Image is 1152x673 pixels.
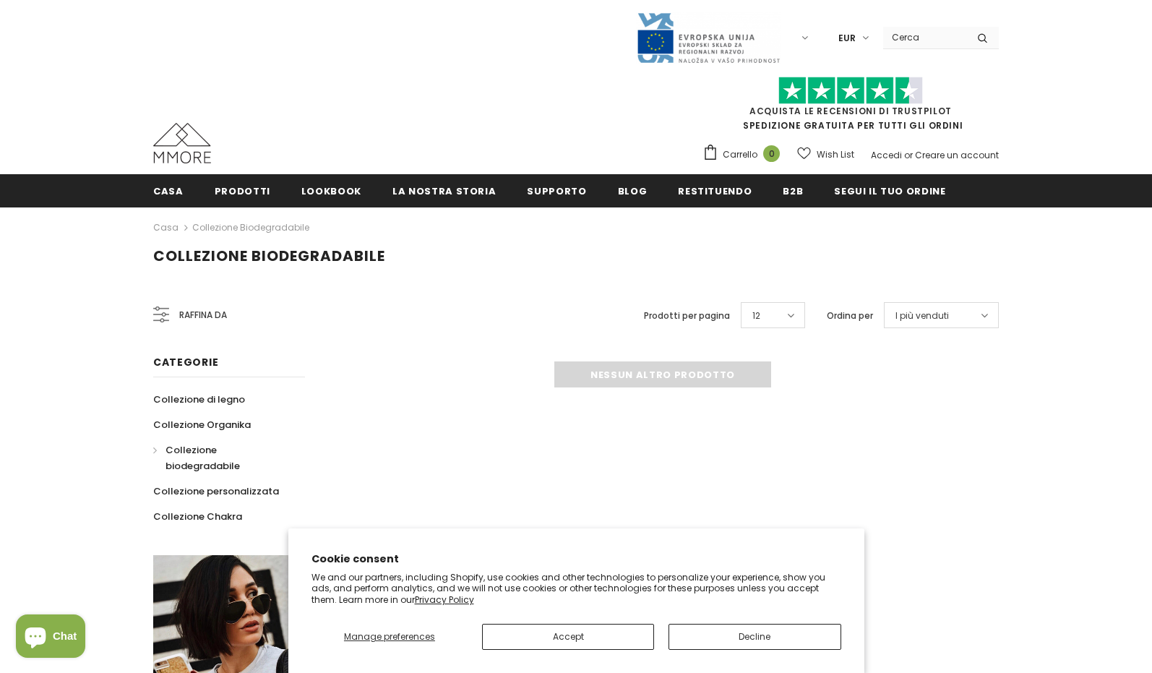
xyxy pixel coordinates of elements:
[636,31,781,43] a: Javni Razpis
[153,412,251,437] a: Collezione Organika
[817,147,854,162] span: Wish List
[153,123,211,163] img: Casi MMORE
[153,174,184,207] a: Casa
[153,479,279,504] a: Collezione personalizzata
[778,77,923,105] img: Fidati di Pilot Stars
[153,504,242,529] a: Collezione Chakra
[834,184,945,198] span: Segui il tuo ordine
[12,614,90,661] inbox-online-store-chat: Shopify online store chat
[527,184,586,198] span: supporto
[153,184,184,198] span: Casa
[895,309,949,323] span: I più venduti
[153,387,245,412] a: Collezione di legno
[797,142,854,167] a: Wish List
[482,624,654,650] button: Accept
[301,174,361,207] a: Lookbook
[702,83,999,132] span: SPEDIZIONE GRATUITA PER TUTTI GLI ORDINI
[678,174,752,207] a: Restituendo
[415,593,474,606] a: Privacy Policy
[752,309,760,323] span: 12
[904,149,913,161] span: or
[834,174,945,207] a: Segui il tuo ordine
[669,624,841,650] button: Decline
[311,624,468,650] button: Manage preferences
[311,552,841,567] h2: Cookie consent
[192,221,309,233] a: Collezione biodegradabile
[827,309,873,323] label: Ordina per
[783,184,803,198] span: B2B
[392,174,496,207] a: La nostra storia
[644,309,730,323] label: Prodotti per pagina
[883,27,966,48] input: Search Site
[153,393,245,406] span: Collezione di legno
[153,510,242,523] span: Collezione Chakra
[153,437,289,479] a: Collezione biodegradabile
[763,145,780,162] span: 0
[215,184,270,198] span: Prodotti
[618,174,648,207] a: Blog
[392,184,496,198] span: La nostra storia
[153,246,385,266] span: Collezione biodegradabile
[723,147,757,162] span: Carrello
[838,31,856,46] span: EUR
[311,572,841,606] p: We and our partners, including Shopify, use cookies and other technologies to personalize your ex...
[678,184,752,198] span: Restituendo
[179,307,227,323] span: Raffina da
[153,219,179,236] a: Casa
[871,149,902,161] a: Accedi
[215,174,270,207] a: Prodotti
[702,144,787,166] a: Carrello 0
[636,12,781,64] img: Javni Razpis
[166,443,240,473] span: Collezione biodegradabile
[527,174,586,207] a: supporto
[153,418,251,432] span: Collezione Organika
[783,174,803,207] a: B2B
[153,355,218,369] span: Categorie
[618,184,648,198] span: Blog
[749,105,952,117] a: Acquista le recensioni di TrustPilot
[344,630,435,643] span: Manage preferences
[915,149,999,161] a: Creare un account
[301,184,361,198] span: Lookbook
[153,484,279,498] span: Collezione personalizzata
